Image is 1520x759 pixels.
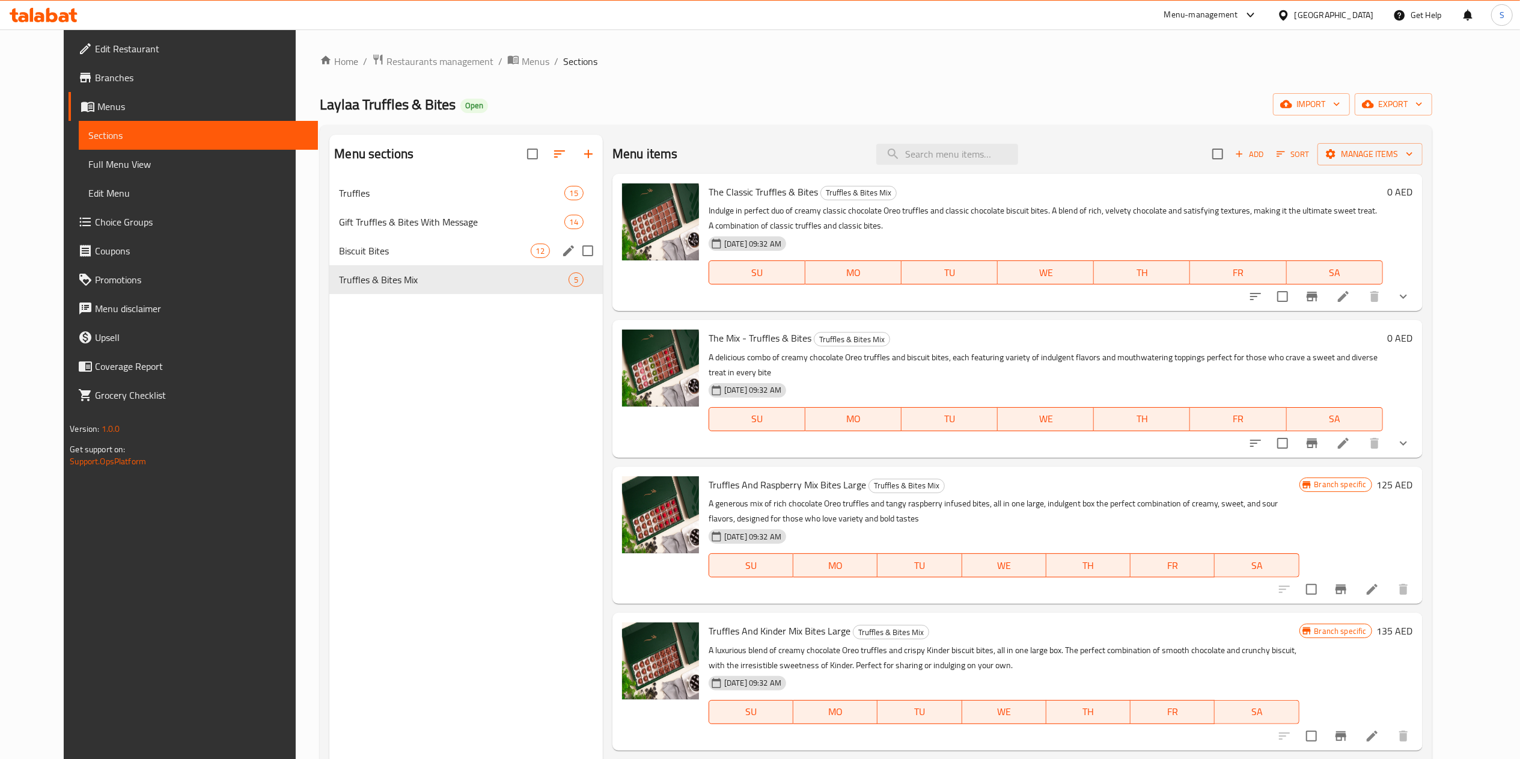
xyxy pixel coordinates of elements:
button: delete [1360,429,1389,458]
p: A generous mix of rich chocolate Oreo truffles and tangy raspberry infused bites, all in one larg... [709,496,1299,526]
a: Home [320,54,358,69]
span: Coverage Report [95,359,308,373]
span: Promotions [95,272,308,287]
span: 14 [565,217,583,228]
a: Upsell [69,323,317,352]
div: Gift Truffles & Bites With Message14 [329,207,603,236]
nav: breadcrumb [320,54,1432,69]
h6: 125 AED [1377,476,1413,493]
span: Get support on: [70,441,125,457]
button: SA [1287,260,1383,284]
button: WE [962,700,1046,724]
span: Edit Restaurant [95,41,308,56]
span: SA [1219,703,1294,721]
h6: 0 AED [1388,183,1413,200]
button: MO [793,700,878,724]
button: edit [560,242,578,260]
span: WE [967,557,1042,574]
button: TU [902,407,998,431]
li: / [498,54,502,69]
h6: 135 AED [1377,622,1413,639]
span: FR [1135,557,1210,574]
button: import [1273,93,1350,115]
a: Promotions [69,265,317,294]
button: Add [1230,145,1269,164]
div: items [564,186,584,200]
span: MO [798,557,873,574]
button: Branch-specific-item [1326,722,1355,751]
span: Truffles And Kinder Mix Bites Large [709,622,850,640]
span: Sections [88,128,308,143]
span: SU [714,557,789,574]
span: SA [1219,557,1294,574]
button: TH [1094,407,1190,431]
span: Select to update [1299,724,1324,749]
button: TH [1046,700,1131,724]
div: items [564,215,584,229]
img: Truffles And Raspberry Mix Bites Large [622,476,699,553]
span: MO [798,703,873,721]
span: MO [810,410,897,428]
button: TH [1094,260,1190,284]
a: Menus [507,54,549,69]
a: Branches [69,63,317,92]
span: Select section [1205,141,1230,167]
div: items [531,244,550,258]
span: Sections [563,54,597,69]
a: Menus [69,92,317,121]
button: delete [1389,575,1418,604]
span: TU [882,557,957,574]
span: [DATE] 09:32 AM [719,677,786,689]
a: Sections [79,121,317,150]
button: MO [805,407,902,431]
span: 1.0.0 [102,421,120,437]
button: MO [805,260,902,284]
a: Coupons [69,236,317,265]
span: Sort sections [545,140,574,168]
span: Biscuit Bites [339,244,530,258]
span: Branch specific [1310,479,1372,490]
a: Restaurants management [372,54,493,69]
span: The Mix - Truffles & Bites [709,329,811,347]
span: TH [1051,557,1126,574]
span: Coupons [95,244,308,258]
span: Truffles & Bites Mix [339,272,568,287]
span: Grocery Checklist [95,388,308,402]
button: show more [1389,429,1418,458]
h2: Menu sections [334,145,414,163]
div: Truffles15 [329,179,603,207]
span: MO [810,264,897,281]
span: SU [714,410,801,428]
img: The Mix - Truffles & Bites [622,330,699,407]
span: Truffles & Bites Mix [821,186,896,200]
span: Add item [1230,145,1269,164]
span: [DATE] 09:32 AM [719,238,786,250]
button: TU [902,260,998,284]
span: Laylaa Truffles & Bites [320,91,456,118]
span: TU [882,703,957,721]
span: Full Menu View [88,157,308,171]
span: Select all sections [520,141,545,167]
button: delete [1360,282,1389,311]
span: Restaurants management [386,54,493,69]
p: Indulge in perfect duo of creamy classic chocolate Oreo truffles and classic chocolate biscuit bi... [709,203,1383,233]
a: Menu disclaimer [69,294,317,323]
span: The Classic Truffles & Bites [709,183,818,201]
span: Edit Menu [88,186,308,200]
span: [DATE] 09:32 AM [719,531,786,542]
span: Truffles [339,186,564,200]
button: SU [709,407,805,431]
span: Menu disclaimer [95,301,308,316]
button: SU [709,260,805,284]
a: Edit menu item [1365,729,1379,743]
span: FR [1195,410,1281,428]
svg: Show Choices [1396,289,1411,304]
h2: Menu items [612,145,678,163]
a: Edit Menu [79,179,317,207]
span: 5 [569,274,583,286]
nav: Menu sections [329,174,603,299]
div: Gift Truffles & Bites With Message [339,215,564,229]
button: Manage items [1317,143,1423,165]
button: FR [1190,407,1286,431]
